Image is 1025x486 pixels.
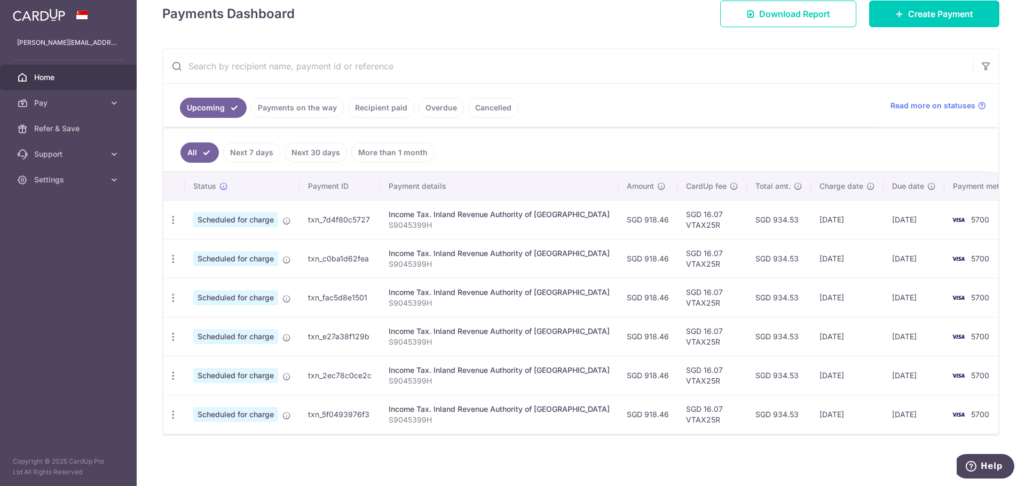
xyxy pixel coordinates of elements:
[948,213,969,226] img: Bank Card
[468,98,518,118] a: Cancelled
[627,181,654,192] span: Amount
[908,7,973,20] span: Create Payment
[34,149,105,160] span: Support
[971,293,989,302] span: 5700
[251,98,344,118] a: Payments on the way
[389,337,610,347] p: S9045399H
[389,209,610,220] div: Income Tax. Inland Revenue Authority of [GEOGRAPHIC_DATA]
[884,356,944,395] td: [DATE]
[971,332,989,341] span: 5700
[884,395,944,434] td: [DATE]
[884,317,944,356] td: [DATE]
[747,317,811,356] td: SGD 934.53
[677,278,747,317] td: SGD 16.07 VTAX25R
[299,278,380,317] td: txn_fac5d8e1501
[811,395,884,434] td: [DATE]
[677,200,747,239] td: SGD 16.07 VTAX25R
[419,98,464,118] a: Overdue
[811,200,884,239] td: [DATE]
[618,356,677,395] td: SGD 918.46
[971,410,989,419] span: 5700
[163,49,973,83] input: Search by recipient name, payment id or reference
[389,404,610,415] div: Income Tax. Inland Revenue Authority of [GEOGRAPHIC_DATA]
[389,298,610,308] p: S9045399H
[180,142,219,163] a: All
[811,317,884,356] td: [DATE]
[618,395,677,434] td: SGD 918.46
[193,407,278,422] span: Scheduled for charge
[348,98,414,118] a: Recipient paid
[747,356,811,395] td: SGD 934.53
[193,251,278,266] span: Scheduled for charge
[884,278,944,317] td: [DATE]
[720,1,856,27] a: Download Report
[17,37,120,48] p: [PERSON_NAME][EMAIL_ADDRESS][DOMAIN_NAME]
[618,317,677,356] td: SGD 918.46
[892,181,924,192] span: Due date
[971,254,989,263] span: 5700
[811,278,884,317] td: [DATE]
[193,329,278,344] span: Scheduled for charge
[193,368,278,383] span: Scheduled for charge
[747,278,811,317] td: SGD 934.53
[677,356,747,395] td: SGD 16.07 VTAX25R
[890,100,986,111] a: Read more on statuses
[34,98,105,108] span: Pay
[162,4,295,23] h4: Payments Dashboard
[389,365,610,376] div: Income Tax. Inland Revenue Authority of [GEOGRAPHIC_DATA]
[948,408,969,421] img: Bank Card
[747,200,811,239] td: SGD 934.53
[299,356,380,395] td: txn_2ec78c0ce2c
[389,220,610,230] p: S9045399H
[971,215,989,224] span: 5700
[380,172,618,200] th: Payment details
[618,200,677,239] td: SGD 918.46
[351,142,435,163] a: More than 1 month
[299,239,380,278] td: txn_c0ba1d62fea
[193,290,278,305] span: Scheduled for charge
[389,259,610,269] p: S9045399H
[223,142,280,163] a: Next 7 days
[389,415,610,425] p: S9045399H
[299,200,380,239] td: txn_7d4f80c5727
[34,72,105,83] span: Home
[389,376,610,386] p: S9045399H
[819,181,863,192] span: Charge date
[747,239,811,278] td: SGD 934.53
[677,239,747,278] td: SGD 16.07 VTAX25R
[618,278,677,317] td: SGD 918.46
[299,317,380,356] td: txn_e27a38f129b
[971,371,989,380] span: 5700
[677,395,747,434] td: SGD 16.07 VTAX25R
[948,252,969,265] img: Bank Card
[299,172,380,200] th: Payment ID
[948,369,969,382] img: Bank Card
[34,174,105,185] span: Settings
[755,181,791,192] span: Total amt.
[948,330,969,343] img: Bank Card
[193,212,278,227] span: Scheduled for charge
[389,287,610,298] div: Income Tax. Inland Revenue Authority of [GEOGRAPHIC_DATA]
[34,123,105,134] span: Refer & Save
[884,239,944,278] td: [DATE]
[869,1,999,27] a: Create Payment
[686,181,727,192] span: CardUp fee
[747,395,811,434] td: SGD 934.53
[957,454,1014,481] iframe: Opens a widget where you can find more information
[890,100,975,111] span: Read more on statuses
[13,9,65,21] img: CardUp
[389,326,610,337] div: Income Tax. Inland Revenue Authority of [GEOGRAPHIC_DATA]
[811,239,884,278] td: [DATE]
[299,395,380,434] td: txn_5f0493976f3
[618,239,677,278] td: SGD 918.46
[884,200,944,239] td: [DATE]
[285,142,347,163] a: Next 30 days
[811,356,884,395] td: [DATE]
[759,7,830,20] span: Download Report
[389,248,610,259] div: Income Tax. Inland Revenue Authority of [GEOGRAPHIC_DATA]
[948,291,969,304] img: Bank Card
[677,317,747,356] td: SGD 16.07 VTAX25R
[180,98,247,118] a: Upcoming
[193,181,216,192] span: Status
